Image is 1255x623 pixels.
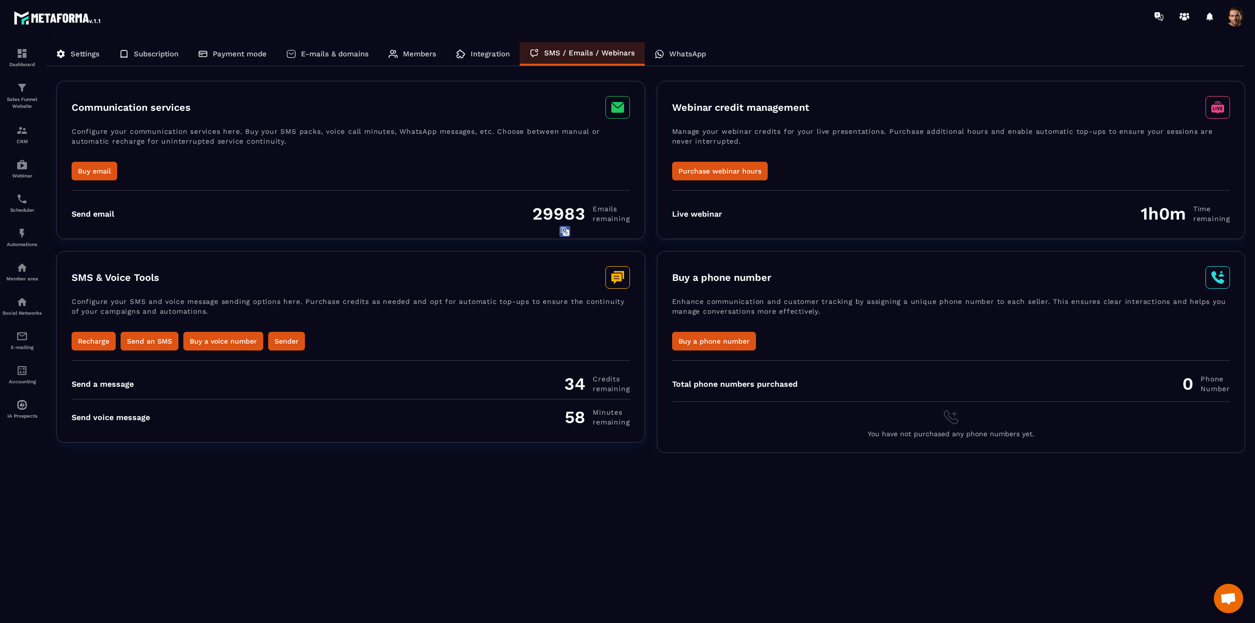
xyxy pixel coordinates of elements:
[72,332,116,350] button: Recharge
[1201,374,1230,384] span: Phone
[16,365,28,376] img: accountant
[1182,374,1230,394] div: 0
[565,407,629,427] div: 58
[121,332,178,350] button: Send an SMS
[16,227,28,239] img: automations
[669,50,706,58] p: WhatsApp
[16,399,28,411] img: automations
[72,413,150,422] div: Send voice message
[2,357,42,392] a: accountantaccountantAccounting
[16,82,28,94] img: formation
[268,332,305,350] button: Sender
[2,62,42,67] p: Dashboard
[471,50,510,58] p: Integration
[2,220,42,254] a: automationsautomationsAutomations
[2,117,42,151] a: formationformationCRM
[301,50,369,58] p: E-mails & domains
[46,33,1245,453] div: >
[72,209,114,219] div: Send email
[213,50,267,58] p: Payment mode
[532,203,629,224] div: 29983
[2,323,42,357] a: emailemailE-mailing
[2,242,42,247] p: Automations
[14,9,102,26] img: logo
[868,430,1034,438] span: You have not purchased any phone numbers yet.
[2,139,42,144] p: CRM
[672,162,768,180] button: Purchase webinar hours
[1193,214,1230,224] span: remaining
[672,209,722,219] div: Live webinar
[1201,384,1230,394] span: Number
[2,207,42,213] p: Scheduler
[672,297,1230,332] p: Enhance communication and customer tracking by assigning a unique phone number to each seller. Th...
[1214,584,1243,613] div: Open chat
[593,407,629,417] span: minutes
[593,204,629,214] span: Emails
[16,296,28,308] img: social-network
[72,162,117,180] button: Buy email
[72,297,630,332] p: Configure your SMS and voice message sending options here. Purchase credits as needed and opt for...
[593,384,629,394] span: remaining
[16,48,28,59] img: formation
[71,50,100,58] p: Settings
[2,75,42,117] a: formationformationSales Funnel Website
[2,151,42,186] a: automationsautomationsWebinar
[16,159,28,171] img: automations
[593,214,629,224] span: remaining
[1141,203,1230,224] div: 1h0m
[16,193,28,205] img: scheduler
[16,125,28,136] img: formation
[134,50,178,58] p: Subscription
[1193,204,1230,214] span: Time
[2,276,42,281] p: Member area
[2,310,42,316] p: Social Networks
[593,374,629,384] span: Credits
[672,126,1230,162] p: Manage your webinar credits for your live presentations. Purchase additional hours and enable aut...
[2,40,42,75] a: formationformationDashboard
[2,379,42,384] p: Accounting
[16,330,28,342] img: email
[72,101,191,113] h3: Communication services
[16,262,28,274] img: automations
[2,254,42,289] a: automationsautomationsMember area
[2,173,42,178] p: Webinar
[2,96,42,110] p: Sales Funnel Website
[544,49,635,57] p: SMS / Emails / Webinars
[564,374,629,394] div: 34
[403,50,436,58] p: Members
[672,379,798,389] div: Total phone numbers purchased
[72,379,134,389] div: Send a message
[672,272,771,283] h3: Buy a phone number
[672,101,809,113] h3: Webinar credit management
[72,272,159,283] h3: SMS & Voice Tools
[593,417,629,427] span: remaining
[183,332,263,350] button: Buy a voice number
[2,345,42,350] p: E-mailing
[72,126,630,162] p: Configure your communication services here. Buy your SMS packs, voice call minutes, WhatsApp mess...
[672,332,756,350] button: Buy a phone number
[2,289,42,323] a: social-networksocial-networkSocial Networks
[2,413,42,419] p: IA Prospects
[2,186,42,220] a: schedulerschedulerScheduler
